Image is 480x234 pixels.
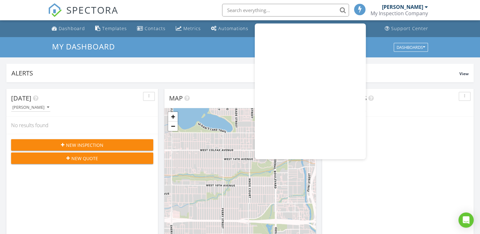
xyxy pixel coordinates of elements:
[52,41,115,52] span: My Dashboard
[59,25,85,31] div: Dashboard
[11,69,459,77] div: Alerts
[12,105,49,110] div: [PERSON_NAME]
[71,155,98,162] span: New Quote
[222,4,349,16] input: Search everything...
[11,94,31,102] span: [DATE]
[102,25,127,31] div: Templates
[183,25,201,31] div: Metrics
[382,4,423,10] div: [PERSON_NAME]
[93,23,129,35] a: Templates
[322,117,474,134] div: No results found
[256,23,291,35] a: Advanced
[173,23,203,35] a: Metrics
[145,25,166,31] div: Contacts
[371,10,428,16] div: My Inspection Company
[458,212,474,228] div: Open Intercom Messenger
[397,45,425,49] div: Dashboards
[391,25,428,31] div: Support Center
[48,3,62,17] img: The Best Home Inspection Software - Spectora
[11,139,153,151] button: New Inspection
[66,3,118,16] span: SPECTORA
[135,23,168,35] a: Contacts
[48,9,118,22] a: SPECTORA
[49,23,88,35] a: Dashboard
[394,43,428,52] button: Dashboards
[11,153,153,164] button: New Quote
[169,94,183,102] span: Map
[66,142,103,148] span: New Inspection
[208,23,251,35] a: Automations (Basic)
[459,71,469,76] span: View
[382,23,431,35] a: Support Center
[6,117,158,134] div: No results found
[168,112,178,121] a: Zoom in
[11,103,50,112] button: [PERSON_NAME]
[168,121,178,131] a: Zoom out
[218,25,248,31] div: Automations
[296,23,327,35] a: Settings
